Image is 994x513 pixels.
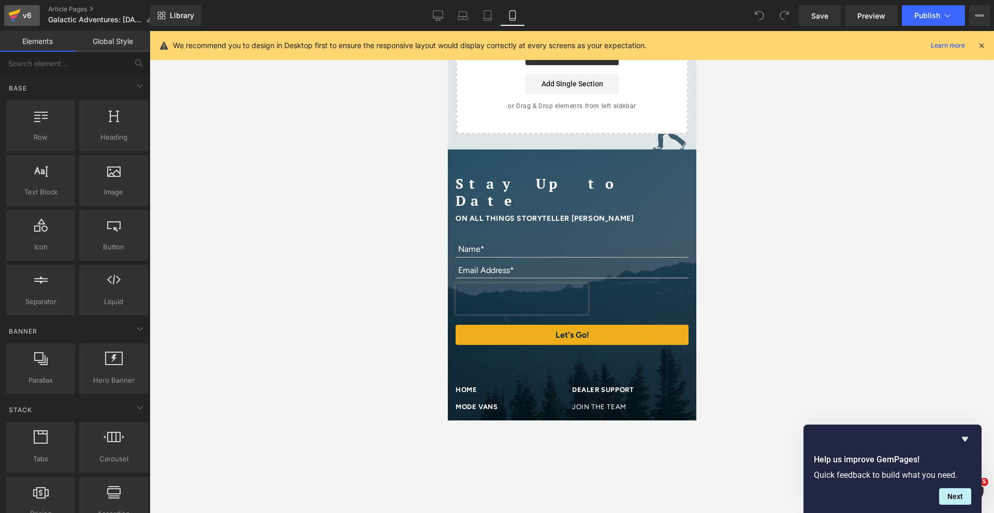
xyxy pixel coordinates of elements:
button: Redo [774,5,795,26]
a: Explore Blocks [78,13,171,34]
a: Desktop [426,5,450,26]
iframe: reCAPTCHA [8,252,140,283]
span: Icon [9,242,72,252]
span: Galactic Adventures: [DATE] [48,16,142,24]
a: Global Style [75,31,150,52]
a: HOME [8,355,29,363]
button: Hide survey [959,433,971,445]
span: Publish [914,11,940,20]
a: DEALER SUPPORT [124,355,186,363]
span: Banner [8,326,38,336]
p: or Drag & Drop elements from left sidebar [25,71,224,79]
a: Learn more [927,39,969,52]
input: Email Address* [8,232,241,247]
span: Liquid [82,296,145,307]
span: Tabs [9,454,72,464]
p: Quick feedback to build what you need. [814,470,971,480]
button: More [969,5,990,26]
span: 5 [980,478,988,486]
span: Button [82,242,145,252]
span: Preview [857,10,885,21]
span: Stack [8,405,33,415]
span: Image [82,187,145,198]
span: Base [8,83,28,93]
h2: Stay Up to Date [8,144,241,178]
a: New Library [150,5,201,26]
input: Let's Go! [8,294,241,314]
span: Library [170,11,194,20]
input: Name* [8,210,241,225]
a: Laptop [450,5,475,26]
button: Undo [749,5,770,26]
a: Add Single Section [78,42,171,63]
p: on All Things Storyteller [PERSON_NAME] [8,181,241,194]
a: Privacy Policy [124,388,182,396]
span: Text Block [9,187,72,198]
a: v6 [4,5,40,26]
span: Heading [82,132,145,143]
span: Hero Banner [82,375,145,386]
a: Preview [845,5,898,26]
a: Mobile [500,5,525,26]
button: Publish [902,5,965,26]
div: v6 [21,9,34,22]
h2: Help us improve GemPages! [814,454,971,466]
button: Next question [939,488,971,505]
span: Parallax [9,375,72,386]
span: Separator [9,296,72,307]
a: Article Pages [48,5,162,13]
span: Save [811,10,828,21]
a: GXV Vehicles [8,388,60,396]
a: MODE VANS [8,372,50,380]
span: Row [9,132,72,143]
a: Join the Team [124,372,179,380]
div: Help us improve GemPages! [814,433,971,505]
span: Carousel [82,454,145,464]
p: We recommend you to design in Desktop first to ensure the responsive layout would display correct... [173,40,647,51]
a: Tablet [475,5,500,26]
